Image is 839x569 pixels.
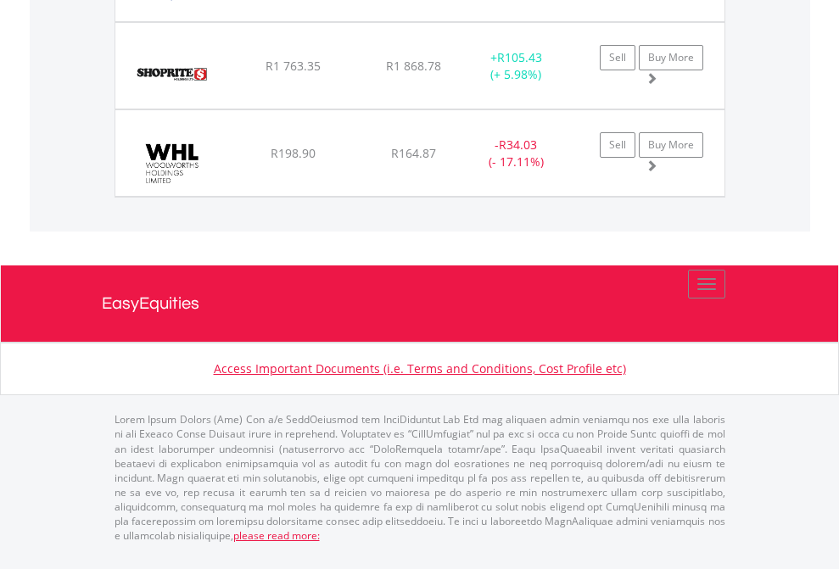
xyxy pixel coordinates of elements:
span: R1 763.35 [266,58,321,74]
span: R105.43 [497,49,542,65]
span: R1 868.78 [386,58,441,74]
a: EasyEquities [102,265,738,342]
span: R198.90 [271,145,316,161]
span: R164.87 [391,145,436,161]
div: + (+ 5.98%) [463,49,569,83]
a: Buy More [639,45,703,70]
span: R34.03 [499,137,537,153]
a: Access Important Documents (i.e. Terms and Conditions, Cost Profile etc) [214,360,626,377]
a: Sell [600,132,635,158]
a: please read more: [233,528,320,543]
a: Sell [600,45,635,70]
img: EQU.ZA.SHP.png [124,44,220,104]
div: - (- 17.11%) [463,137,569,170]
img: EQU.ZA.WHL.png [124,131,220,192]
a: Buy More [639,132,703,158]
p: Lorem Ipsum Dolors (Ame) Con a/e SeddOeiusmod tem InciDiduntut Lab Etd mag aliquaen admin veniamq... [115,412,725,543]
